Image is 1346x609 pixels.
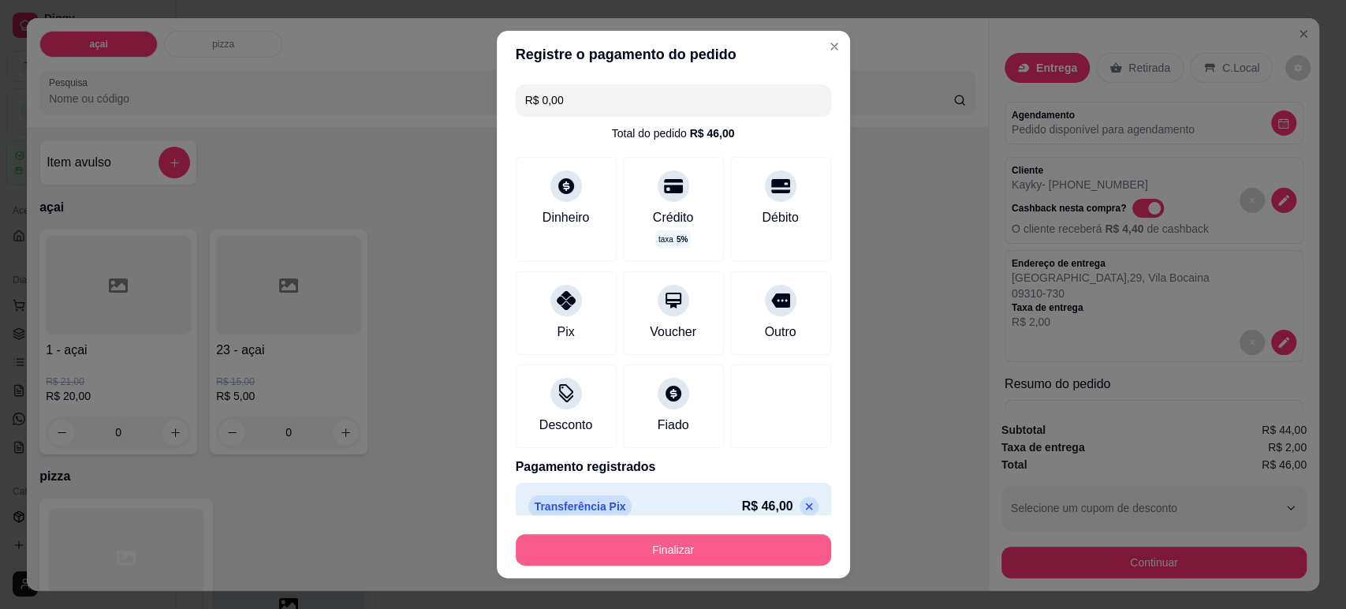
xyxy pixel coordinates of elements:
[650,323,696,342] div: Voucher
[528,495,632,517] p: Transferência Pix
[516,534,831,566] button: Finalizar
[557,323,574,342] div: Pix
[525,84,822,116] input: Ex.: hambúrguer de cordeiro
[543,208,590,227] div: Dinheiro
[497,31,850,78] header: Registre o pagamento do pedido
[677,234,688,245] span: 5 %
[764,323,796,342] div: Outro
[539,416,593,435] div: Desconto
[516,458,831,476] p: Pagamento registrados
[612,125,735,141] div: Total do pedido
[690,125,735,141] div: R$ 46,00
[822,34,847,59] button: Close
[653,208,694,227] div: Crédito
[742,497,793,516] p: R$ 46,00
[762,208,798,227] div: Débito
[657,416,688,435] div: Fiado
[658,234,688,245] p: taxa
